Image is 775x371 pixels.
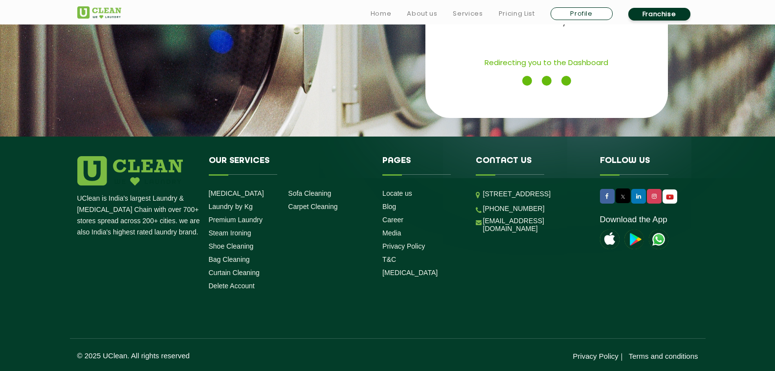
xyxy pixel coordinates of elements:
[486,14,607,27] b: OTP successfully Verified
[624,230,644,249] img: playstoreicon.png
[447,54,646,71] p: Redirecting you to the Dashboard
[600,156,686,175] h4: Follow us
[483,217,585,232] a: [EMAIL_ADDRESS][DOMAIN_NAME]
[209,189,264,197] a: [MEDICAL_DATA]
[453,8,483,20] a: Services
[382,156,461,175] h4: Pages
[382,229,401,237] a: Media
[649,230,668,249] img: UClean Laundry and Dry Cleaning
[483,205,545,212] a: [PHONE_NUMBER]
[209,216,263,224] a: Premium Laundry
[288,189,331,197] a: Sofa Cleaning
[382,189,412,197] a: Locate us
[209,282,255,290] a: Delete Account
[77,351,388,360] p: © 2025 UClean. All rights reserved
[382,203,396,210] a: Blog
[288,203,337,210] a: Carpet Cleaning
[382,269,438,277] a: [MEDICAL_DATA]
[476,156,585,175] h4: Contact us
[600,230,620,249] img: apple-icon.png
[483,188,585,200] p: [STREET_ADDRESS]
[209,255,250,263] a: Bag Cleaning
[629,352,698,360] a: Terms and conditions
[209,229,251,237] a: Steam Ironing
[499,8,535,20] a: Pricing List
[77,6,121,19] img: UClean Laundry and Dry Cleaning
[209,242,254,250] a: Shoe Cleaning
[382,255,396,263] a: T&C
[382,242,425,250] a: Privacy Policy
[600,215,667,225] a: Download the App
[77,156,183,185] img: logo.png
[77,193,201,238] p: UClean is India's largest Laundry & [MEDICAL_DATA] Chain with over 700+ stores spread across 200+...
[664,192,676,202] img: UClean Laundry and Dry Cleaning
[551,7,613,20] a: Profile
[209,203,253,210] a: Laundry by Kg
[209,156,368,175] h4: Our Services
[573,352,618,360] a: Privacy Policy
[371,8,392,20] a: Home
[628,8,690,21] a: Franchise
[407,8,437,20] a: About us
[382,216,403,224] a: Career
[209,269,260,277] a: Curtain Cleaning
